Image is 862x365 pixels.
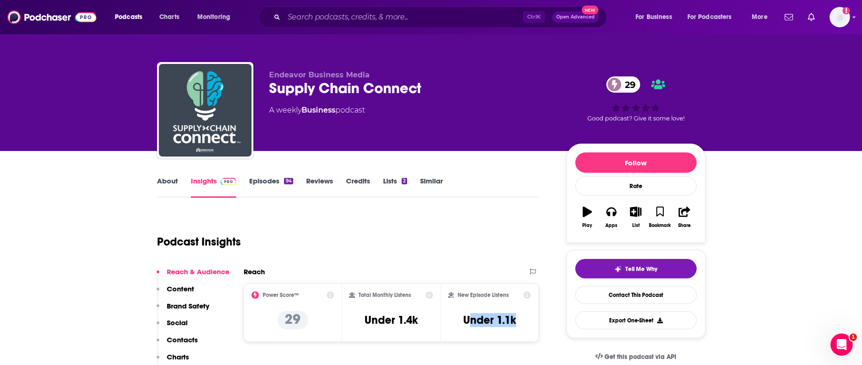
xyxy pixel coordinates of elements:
[159,64,252,157] img: Supply Chain Connect
[575,311,697,329] button: Export One-Sheet
[556,15,595,19] span: Open Advanced
[167,318,188,327] p: Social
[402,178,407,184] div: 2
[197,11,230,24] span: Monitoring
[672,201,696,234] button: Share
[167,352,189,361] p: Charts
[306,176,333,198] a: Reviews
[153,10,185,25] a: Charts
[831,334,853,356] iframe: Intercom live chat
[843,7,850,14] svg: Add a profile image
[781,9,797,25] a: Show notifications dropdown
[244,267,265,276] h2: Reach
[649,223,671,228] div: Bookmark
[7,8,96,26] img: Podchaser - Follow, Share and Rate Podcasts
[159,11,179,24] span: Charts
[157,176,178,198] a: About
[157,235,241,249] h1: Podcast Insights
[167,335,198,344] p: Contacts
[648,201,672,234] button: Bookmark
[365,313,418,327] h3: Under 1.4k
[263,292,299,298] h2: Power Score™
[420,176,443,198] a: Similar
[269,70,370,79] span: Endeavor Business Media
[575,286,697,304] a: Contact This Podcast
[830,7,850,27] img: User Profile
[632,223,640,228] div: List
[678,223,691,228] div: Share
[157,318,188,335] button: Social
[267,6,616,28] div: Search podcasts, credits, & more...
[167,267,229,276] p: Reach & Audience
[830,7,850,27] button: Show profile menu
[552,12,599,23] button: Open AdvancedNew
[745,10,779,25] button: open menu
[346,176,370,198] a: Credits
[599,201,623,234] button: Apps
[359,292,411,298] h2: Total Monthly Listens
[582,223,592,228] div: Play
[849,334,857,341] span: 1
[614,265,622,273] img: tell me why sparkle
[157,267,229,284] button: Reach & Audience
[575,152,697,173] button: Follow
[191,10,242,25] button: open menu
[277,311,308,329] p: 29
[635,11,672,24] span: For Business
[804,9,818,25] a: Show notifications dropdown
[587,115,685,122] span: Good podcast? Give it some love!
[687,11,732,24] span: For Podcasters
[167,284,194,293] p: Content
[566,70,705,128] div: 29Good podcast? Give it some love!
[575,201,599,234] button: Play
[249,176,293,198] a: Episodes94
[269,105,365,116] div: A weekly podcast
[606,76,640,93] a: 29
[191,176,237,198] a: InsightsPodchaser Pro
[582,6,598,14] span: New
[284,10,523,25] input: Search podcasts, credits, & more...
[604,353,676,361] span: Get this podcast via API
[575,176,697,195] div: Rate
[605,223,617,228] div: Apps
[681,10,745,25] button: open menu
[284,178,293,184] div: 94
[458,292,509,298] h2: New Episode Listens
[523,11,545,23] span: Ctrl K
[629,10,684,25] button: open menu
[220,178,237,185] img: Podchaser Pro
[167,302,209,310] p: Brand Safety
[115,11,142,24] span: Podcasts
[157,284,194,302] button: Content
[383,176,407,198] a: Lists2
[157,335,198,352] button: Contacts
[575,259,697,278] button: tell me why sparkleTell Me Why
[463,313,516,327] h3: Under 1.1k
[302,106,335,114] a: Business
[752,11,768,24] span: More
[108,10,154,25] button: open menu
[623,201,648,234] button: List
[157,302,209,319] button: Brand Safety
[625,265,657,273] span: Tell Me Why
[616,76,640,93] span: 29
[830,7,850,27] span: Logged in as mindyn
